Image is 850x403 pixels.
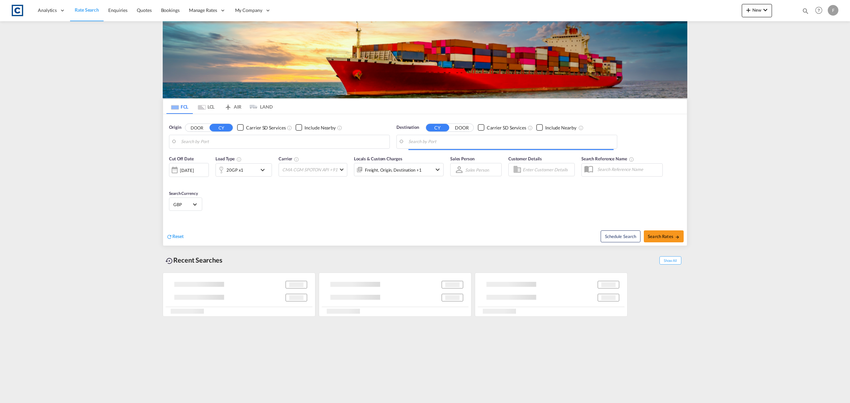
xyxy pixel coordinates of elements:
[75,7,99,13] span: Rate Search
[802,7,809,17] div: icon-magnify
[648,234,680,239] span: Search Rates
[813,5,828,17] div: Help
[581,156,634,161] span: Search Reference Name
[545,124,576,131] div: Include Nearby
[169,176,174,185] md-datepicker: Select
[181,137,386,147] input: Search by Port
[173,201,192,207] span: GBP
[193,99,219,114] md-tab-item: LCL
[173,200,199,209] md-select: Select Currency: £ GBPUnited Kingdom Pound
[508,156,542,161] span: Customer Details
[279,156,299,161] span: Carrier
[180,167,194,173] div: [DATE]
[166,99,273,114] md-pagination-wrapper: Use the left and right arrow keys to navigate between tabs
[744,6,752,14] md-icon: icon-plus 400-fg
[813,5,824,16] span: Help
[172,233,184,239] span: Reset
[523,165,572,175] input: Enter Customer Details
[296,124,336,131] md-checkbox: Checkbox No Ink
[828,5,838,16] div: F
[744,7,769,13] span: New
[294,157,299,162] md-icon: The selected Trucker/Carrierwill be displayed in the rate results If the rates are from another f...
[246,99,273,114] md-tab-item: LAND
[38,7,57,14] span: Analytics
[396,124,419,131] span: Destination
[163,253,225,268] div: Recent Searches
[487,124,526,131] div: Carrier SD Services
[246,124,286,131] div: Carrier SD Services
[465,165,490,175] md-select: Sales Person
[337,125,342,130] md-icon: Unchecked: Ignores neighbouring ports when fetching rates.Checked : Includes neighbouring ports w...
[594,164,662,174] input: Search Reference Name
[185,124,209,131] button: DOOR
[450,124,473,131] button: DOOR
[210,124,233,131] button: CY
[802,7,809,15] md-icon: icon-magnify
[354,163,444,176] div: Freight Origin Destination Factory Stuffingicon-chevron-down
[365,165,422,175] div: Freight Origin Destination Factory Stuffing
[578,125,584,130] md-icon: Unchecked: Ignores neighbouring ports when fetching rates.Checked : Includes neighbouring ports w...
[450,156,474,161] span: Sales Person
[108,7,127,13] span: Enquiries
[237,124,286,131] md-checkbox: Checkbox No Ink
[742,4,772,17] button: icon-plus 400-fgNewicon-chevron-down
[169,156,194,161] span: Cut Off Date
[163,114,687,246] div: Origin DOOR CY Checkbox No InkUnchecked: Search for CY (Container Yard) services for all selected...
[528,125,533,130] md-icon: Unchecked: Search for CY (Container Yard) services for all selected carriers.Checked : Search for...
[434,166,442,174] md-icon: icon-chevron-down
[215,163,272,177] div: 20GP x1icon-chevron-down
[236,157,242,162] md-icon: icon-information-outline
[629,157,634,162] md-icon: Your search will be saved by the below given name
[761,6,769,14] md-icon: icon-chevron-down
[287,125,292,130] md-icon: Unchecked: Search for CY (Container Yard) services for all selected carriers.Checked : Search for...
[166,234,172,240] md-icon: icon-refresh
[10,3,25,18] img: 1fdb9190129311efbfaf67cbb4249bed.jpeg
[163,21,687,98] img: LCL+%26+FCL+BACKGROUND.png
[601,230,640,242] button: Note: By default Schedule search will only considerorigin ports, destination ports and cut off da...
[224,103,232,108] md-icon: icon-airplane
[169,163,209,177] div: [DATE]
[165,257,173,265] md-icon: icon-backup-restore
[426,124,449,131] button: CY
[166,233,184,240] div: icon-refreshReset
[408,137,614,147] input: Search by Port
[169,124,181,131] span: Origin
[226,165,243,175] div: 20GP x1
[219,99,246,114] md-tab-item: AIR
[304,124,336,131] div: Include Nearby
[189,7,217,14] span: Manage Rates
[259,166,270,174] md-icon: icon-chevron-down
[354,156,402,161] span: Locals & Custom Charges
[166,99,193,114] md-tab-item: FCL
[161,7,180,13] span: Bookings
[215,156,242,161] span: Load Type
[478,124,526,131] md-checkbox: Checkbox No Ink
[169,191,198,196] span: Search Currency
[659,256,681,265] span: Show All
[644,230,684,242] button: Search Ratesicon-arrow-right
[137,7,151,13] span: Quotes
[536,124,576,131] md-checkbox: Checkbox No Ink
[235,7,262,14] span: My Company
[675,235,680,239] md-icon: icon-arrow-right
